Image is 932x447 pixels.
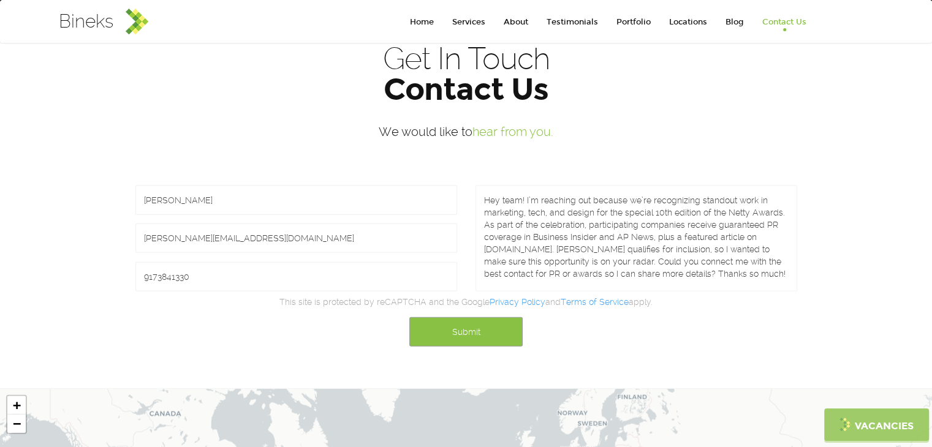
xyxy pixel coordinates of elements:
[126,9,148,34] img: Bineks
[607,10,660,34] a: Portfolio
[561,297,629,307] a: Terms of Service
[7,415,26,433] a: Zoom out
[716,10,753,34] a: Blog
[824,408,929,441] a: Vacancies
[472,124,553,139] span: hear from you.
[490,297,545,307] a: Privacy Policy
[7,396,26,415] a: Zoom in
[443,10,494,34] a: Services
[494,10,537,34] a: About
[126,123,806,140] p: We would like to
[59,10,113,32] span: Bineks
[660,10,716,34] a: Locations
[537,10,607,34] a: Testimonials
[401,10,443,34] a: Home
[135,223,457,253] input: E-mail*
[135,262,457,291] input: Phone (International Format)
[409,317,523,347] input: Submit
[126,296,806,308] div: This site is protected by reCAPTCHA and the Google and apply.
[135,186,457,215] input: Name*
[383,40,550,77] small: Get In Touch
[753,10,816,34] a: Contact Us
[384,71,548,108] strong: Contact Us
[839,418,852,431] img: link_to_vacancies
[855,419,914,434] span: Vacancies
[53,2,154,33] a: Bineks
